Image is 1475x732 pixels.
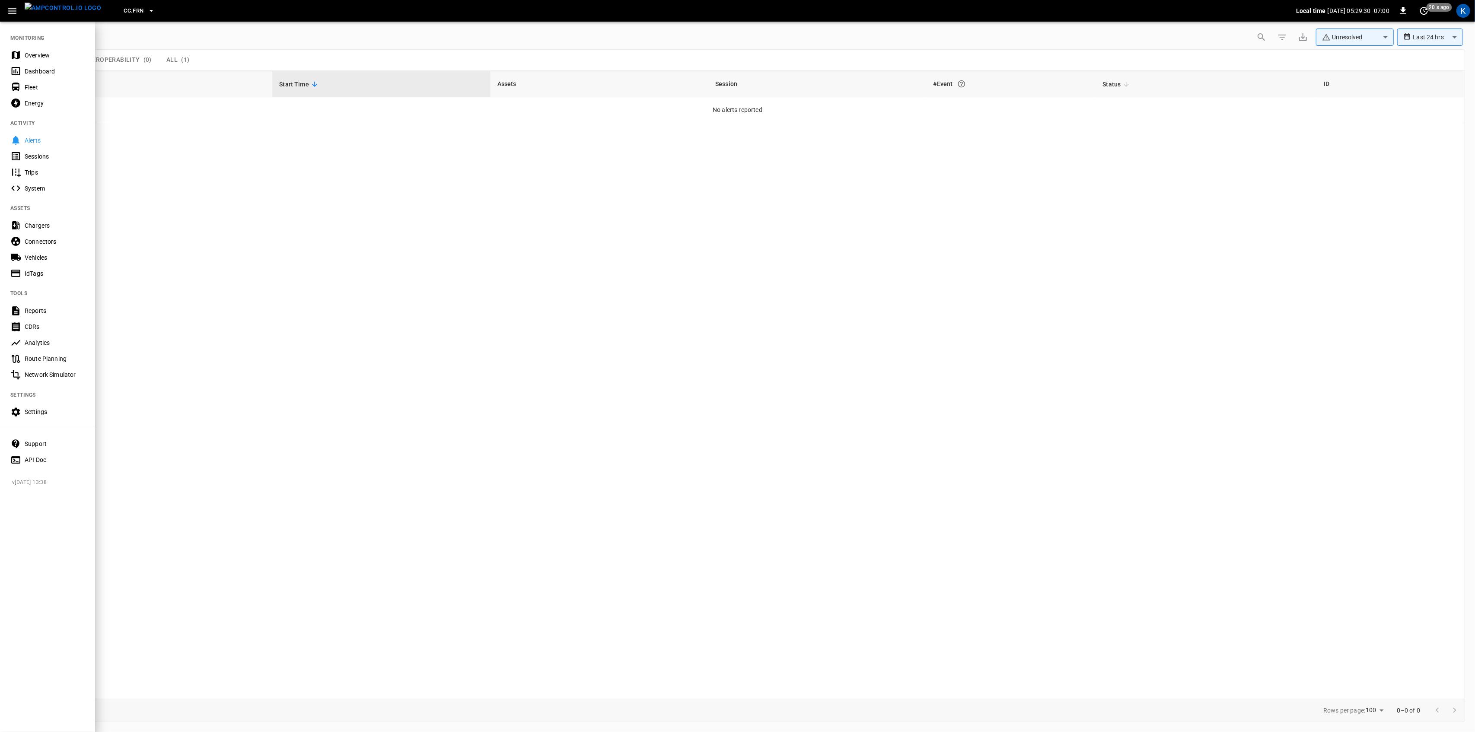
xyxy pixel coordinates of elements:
div: Connectors [25,237,85,246]
img: ampcontrol.io logo [25,3,101,13]
div: Fleet [25,83,85,92]
span: 20 s ago [1427,3,1452,12]
div: IdTags [25,269,85,278]
span: v [DATE] 13:38 [12,478,88,487]
div: Reports [25,306,85,315]
div: Route Planning [25,354,85,363]
div: System [25,184,85,193]
span: CC.FRN [124,6,143,16]
div: Energy [25,99,85,108]
button: set refresh interval [1417,4,1431,18]
p: Local time [1296,6,1326,15]
div: Alerts [25,136,85,145]
div: Analytics [25,338,85,347]
div: Support [25,439,85,448]
div: Overview [25,51,85,60]
div: Dashboard [25,67,85,76]
div: profile-icon [1456,4,1470,18]
div: Network Simulator [25,370,85,379]
div: Trips [25,168,85,177]
div: CDRs [25,322,85,331]
div: Settings [25,407,85,416]
div: Chargers [25,221,85,230]
div: Vehicles [25,253,85,262]
p: [DATE] 05:29:30 -07:00 [1328,6,1389,15]
div: API Doc [25,455,85,464]
div: Sessions [25,152,85,161]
